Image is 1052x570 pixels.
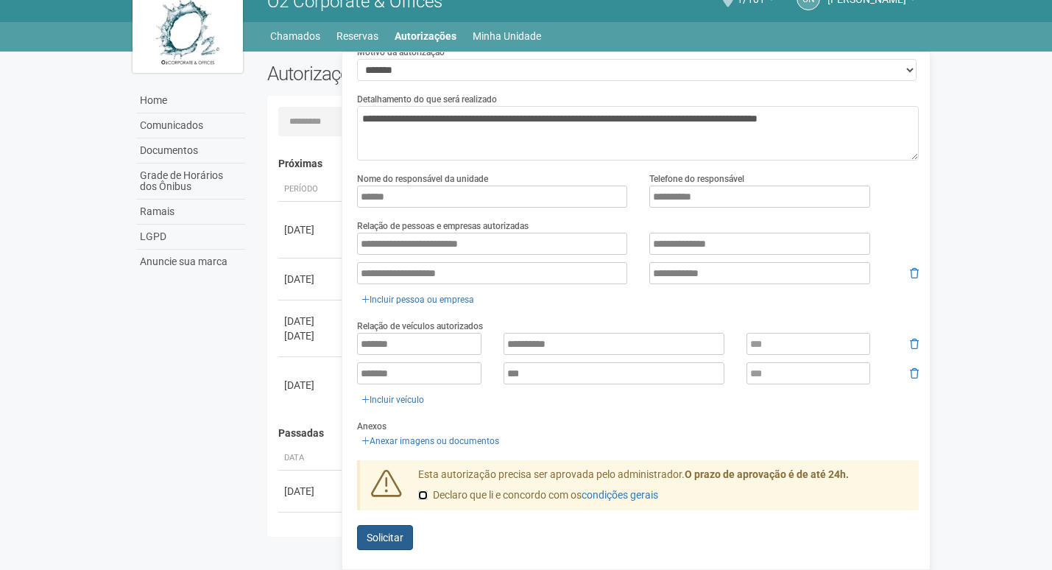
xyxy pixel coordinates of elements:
[357,392,428,408] a: Incluir veículo
[357,525,413,550] button: Solicitar
[278,446,345,471] th: Data
[473,26,541,46] a: Minha Unidade
[685,468,849,480] strong: O prazo de aprovação é de até 24h.
[357,172,488,186] label: Nome do responsável da unidade
[284,314,339,328] div: [DATE]
[267,63,582,85] h2: Autorizações
[910,339,919,349] i: Remover
[418,490,428,500] input: Declaro que li e concordo com oscondições gerais
[136,225,245,250] a: LGPD
[649,172,744,186] label: Telefone do responsável
[284,272,339,286] div: [DATE]
[910,368,919,379] i: Remover
[418,488,658,503] label: Declaro que li e concordo com os
[357,420,386,433] label: Anexos
[582,489,658,501] a: condições gerais
[136,88,245,113] a: Home
[407,468,919,510] div: Esta autorização precisa ser aprovada pelo administrador.
[270,26,320,46] a: Chamados
[395,26,456,46] a: Autorizações
[284,222,339,237] div: [DATE]
[278,428,909,439] h4: Passadas
[336,26,378,46] a: Reservas
[136,163,245,200] a: Grade de Horários dos Ônibus
[136,250,245,274] a: Anuncie sua marca
[357,46,445,59] label: Motivo da autorização
[278,158,909,169] h4: Próximas
[136,200,245,225] a: Ramais
[357,433,504,449] a: Anexar imagens ou documentos
[284,328,339,343] div: [DATE]
[910,268,919,278] i: Remover
[357,320,483,333] label: Relação de veículos autorizados
[136,113,245,138] a: Comunicados
[136,138,245,163] a: Documentos
[357,93,497,106] label: Detalhamento do que será realizado
[367,532,403,543] span: Solicitar
[357,219,529,233] label: Relação de pessoas e empresas autorizadas
[284,378,339,393] div: [DATE]
[278,177,345,202] th: Período
[357,292,479,308] a: Incluir pessoa ou empresa
[284,484,339,499] div: [DATE]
